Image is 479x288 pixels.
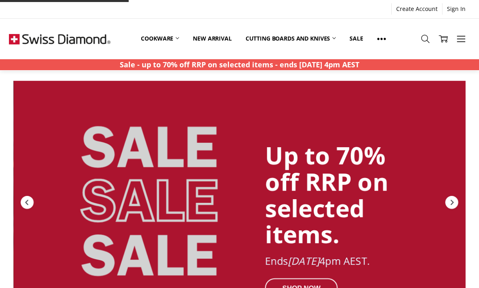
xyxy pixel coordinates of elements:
a: Sale [343,30,370,47]
a: Sign In [442,3,470,15]
a: New arrival [186,30,238,47]
strong: Sale - up to 70% off RRP on selected items - ends [DATE] 4pm AEST [120,60,359,69]
a: Cutting boards and knives [239,30,343,47]
a: Create Account [392,3,442,15]
div: Ends 4pm AEST. [265,256,423,267]
a: Show All [370,30,393,48]
div: Next [444,195,459,210]
em: [DATE] [288,254,319,268]
a: Cookware [134,30,186,47]
img: Free Shipping On Every Order [9,19,110,59]
div: Up to 70% off RRP on selected items. [265,142,423,247]
div: Previous [20,195,35,210]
